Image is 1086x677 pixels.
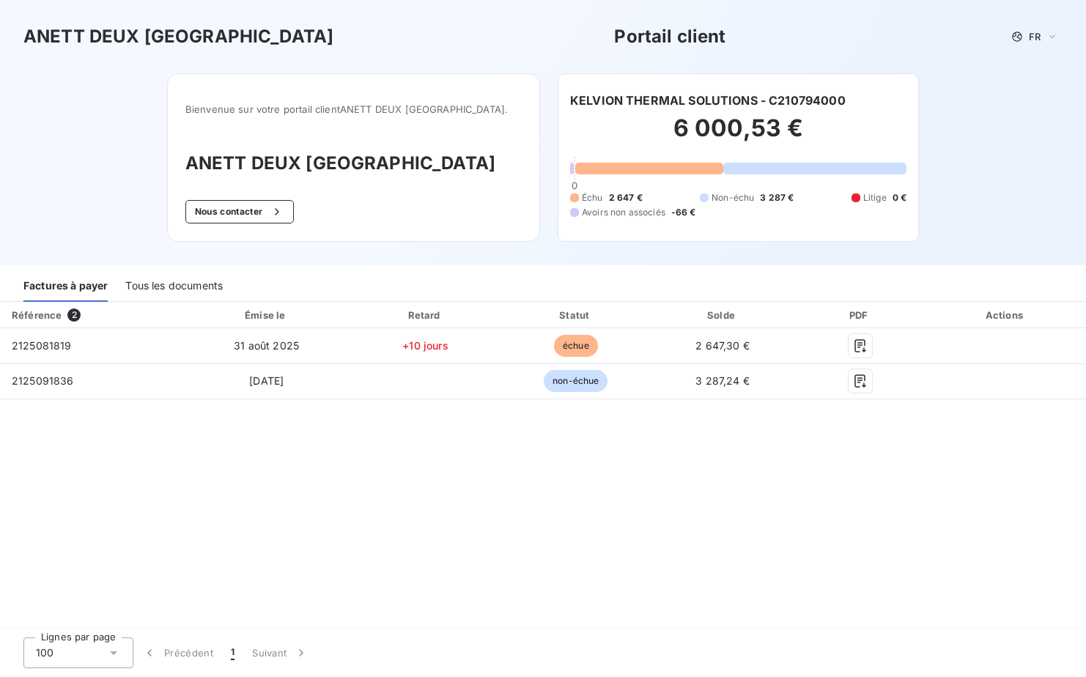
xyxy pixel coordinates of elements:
[582,206,665,219] span: Avoirs non associés
[1029,31,1041,42] span: FR
[234,339,299,352] span: 31 août 2025
[863,191,887,204] span: Litige
[893,191,906,204] span: 0 €
[570,92,846,109] h6: KELVION THERMAL SOLUTIONS - C210794000
[712,191,754,204] span: Non-échu
[572,180,577,191] span: 0
[12,309,62,321] div: Référence
[653,308,792,322] div: Solde
[243,637,317,668] button: Suivant
[554,335,598,357] span: échue
[695,339,750,352] span: 2 647,30 €
[222,637,243,668] button: 1
[249,374,284,387] span: [DATE]
[695,374,750,387] span: 3 287,24 €
[570,114,906,158] h2: 6 000,53 €
[36,645,53,660] span: 100
[185,103,522,115] span: Bienvenue sur votre portail client ANETT DEUX [GEOGRAPHIC_DATA] .
[504,308,647,322] div: Statut
[671,206,696,219] span: -66 €
[231,645,234,660] span: 1
[67,308,81,322] span: 2
[185,150,522,177] h3: ANETT DEUX [GEOGRAPHIC_DATA]
[23,23,333,50] h3: ANETT DEUX [GEOGRAPHIC_DATA]
[133,637,222,668] button: Précédent
[23,271,108,302] div: Factures à payer
[614,23,725,50] h3: Portail client
[125,271,223,302] div: Tous les documents
[582,191,603,204] span: Échu
[928,308,1083,322] div: Actions
[798,308,923,322] div: PDF
[12,374,74,387] span: 2125091836
[185,200,294,223] button: Nous contacter
[402,339,448,352] span: +10 jours
[544,370,607,392] span: non-échue
[609,191,643,204] span: 2 647 €
[760,191,794,204] span: 3 287 €
[352,308,499,322] div: Retard
[187,308,347,322] div: Émise le
[12,339,72,352] span: 2125081819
